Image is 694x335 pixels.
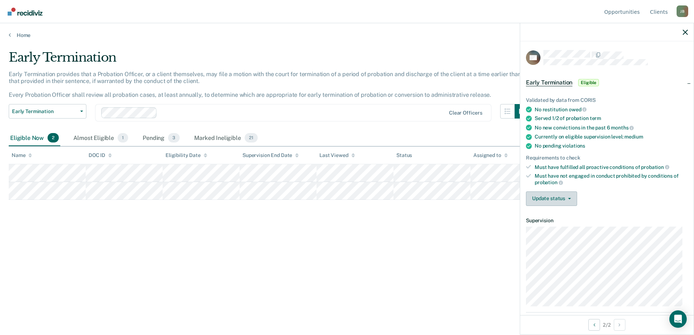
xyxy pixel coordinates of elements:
[669,310,687,328] div: Open Intercom Messenger
[535,179,563,185] span: probation
[48,133,59,142] span: 2
[9,32,685,38] a: Home
[614,319,625,331] button: Next Opportunity
[526,191,577,206] button: Update status
[535,143,688,149] div: No pending
[526,155,688,161] div: Requirements to check
[166,152,207,158] div: Eligibility Date
[590,115,601,121] span: term
[245,133,258,142] span: 21
[242,152,299,158] div: Supervision End Date
[526,79,572,86] span: Early Termination
[319,152,355,158] div: Last Viewed
[168,133,180,142] span: 3
[624,134,643,140] span: medium
[535,164,688,170] div: Must have fulfilled all proactive conditions of
[526,97,688,103] div: Validated by data from CORIS
[72,130,130,146] div: Almost Eligible
[141,130,181,146] div: Pending
[535,124,688,131] div: No new convictions in the past 6
[641,164,669,170] span: probation
[535,173,688,185] div: Must have not engaged in conduct prohibited by conditions of
[8,8,42,16] img: Recidiviz
[12,152,32,158] div: Name
[611,125,634,131] span: months
[578,79,599,86] span: Eligible
[526,218,688,224] dt: Supervision
[9,130,60,146] div: Eligible Now
[12,108,77,115] span: Early Termination
[562,143,585,149] span: violations
[569,107,587,112] span: owed
[588,319,600,331] button: Previous Opportunity
[9,71,521,99] p: Early Termination provides that a Probation Officer, or a client themselves, may file a motion wi...
[449,110,482,116] div: Clear officers
[677,5,688,17] div: J B
[535,134,688,140] div: Currently on eligible supervision level:
[9,50,529,71] div: Early Termination
[535,106,688,113] div: No restitution
[118,133,128,142] span: 1
[473,152,507,158] div: Assigned to
[677,5,688,17] button: Profile dropdown button
[520,315,694,334] div: 2 / 2
[193,130,259,146] div: Marked Ineligible
[89,152,112,158] div: DOC ID
[520,71,694,94] div: Early TerminationEligible
[396,152,412,158] div: Status
[535,115,688,121] div: Served 1/2 of probation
